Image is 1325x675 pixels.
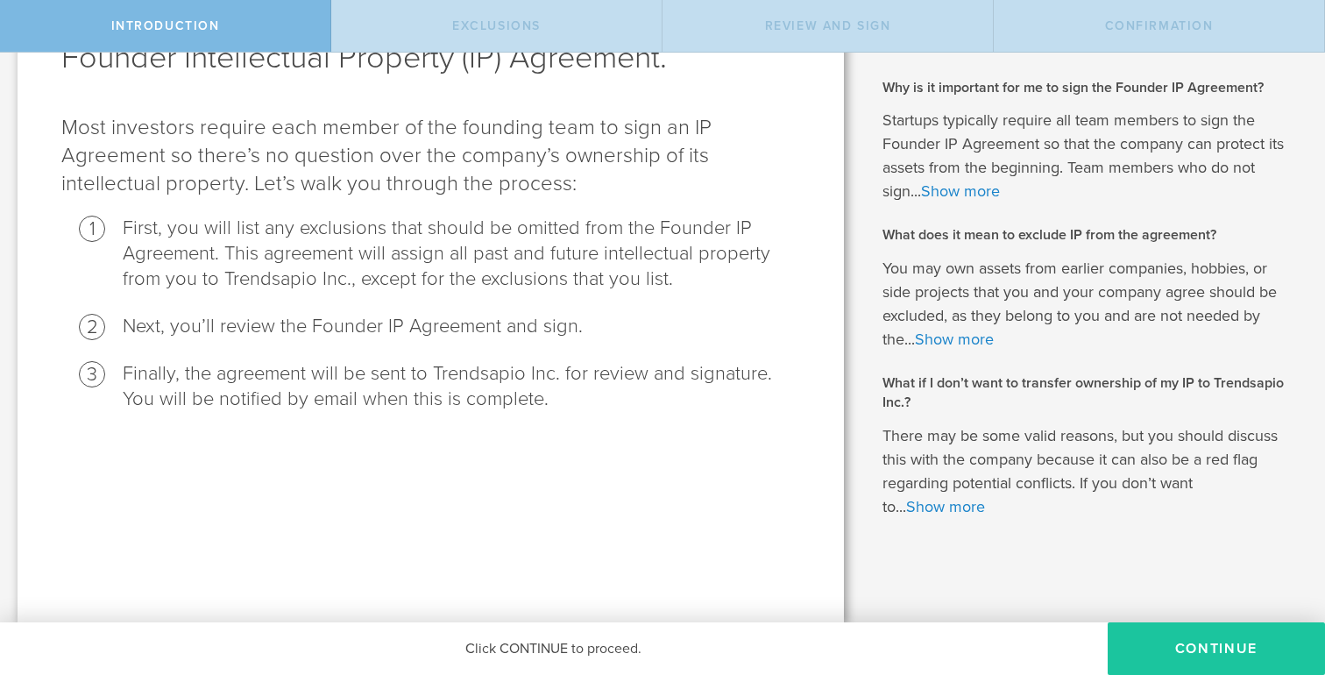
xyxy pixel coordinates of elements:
[943,34,1022,53] a: Show more
[906,497,985,516] a: Show more
[882,109,1299,203] p: Startups typically require all team members to sign the Founder IP Agreement so that the company ...
[123,216,800,292] li: First, you will list any exclusions that should be omitted from the Founder IP Agreement. This ag...
[921,181,1000,201] a: Show more
[882,225,1299,245] h2: What does it mean to exclude IP from the agreement?
[123,314,800,339] li: Next, you’ll review the Founder IP Agreement and sign.
[1108,622,1325,675] button: Continue
[452,18,541,33] span: Exclusions
[765,18,891,33] span: Review and Sign
[915,330,994,349] a: Show more
[882,257,1299,352] p: You may own assets from earlier companies, hobbies, or side projects that you and your company ag...
[61,114,800,198] p: Most investors require each member of the founding team to sign an IP Agreement so there’s no que...
[882,373,1299,413] h2: What if I don’t want to transfer ownership of my IP to Trendsapio Inc.?
[111,18,220,33] span: Introduction
[1105,18,1214,33] span: Confirmation
[123,361,800,412] li: Finally, the agreement will be sent to Trendsapio Inc. for review and signature. You will be noti...
[882,424,1299,519] p: There may be some valid reasons, but you should discuss this with the company because it can also...
[882,78,1299,97] h2: Why is it important for me to sign the Founder IP Agreement?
